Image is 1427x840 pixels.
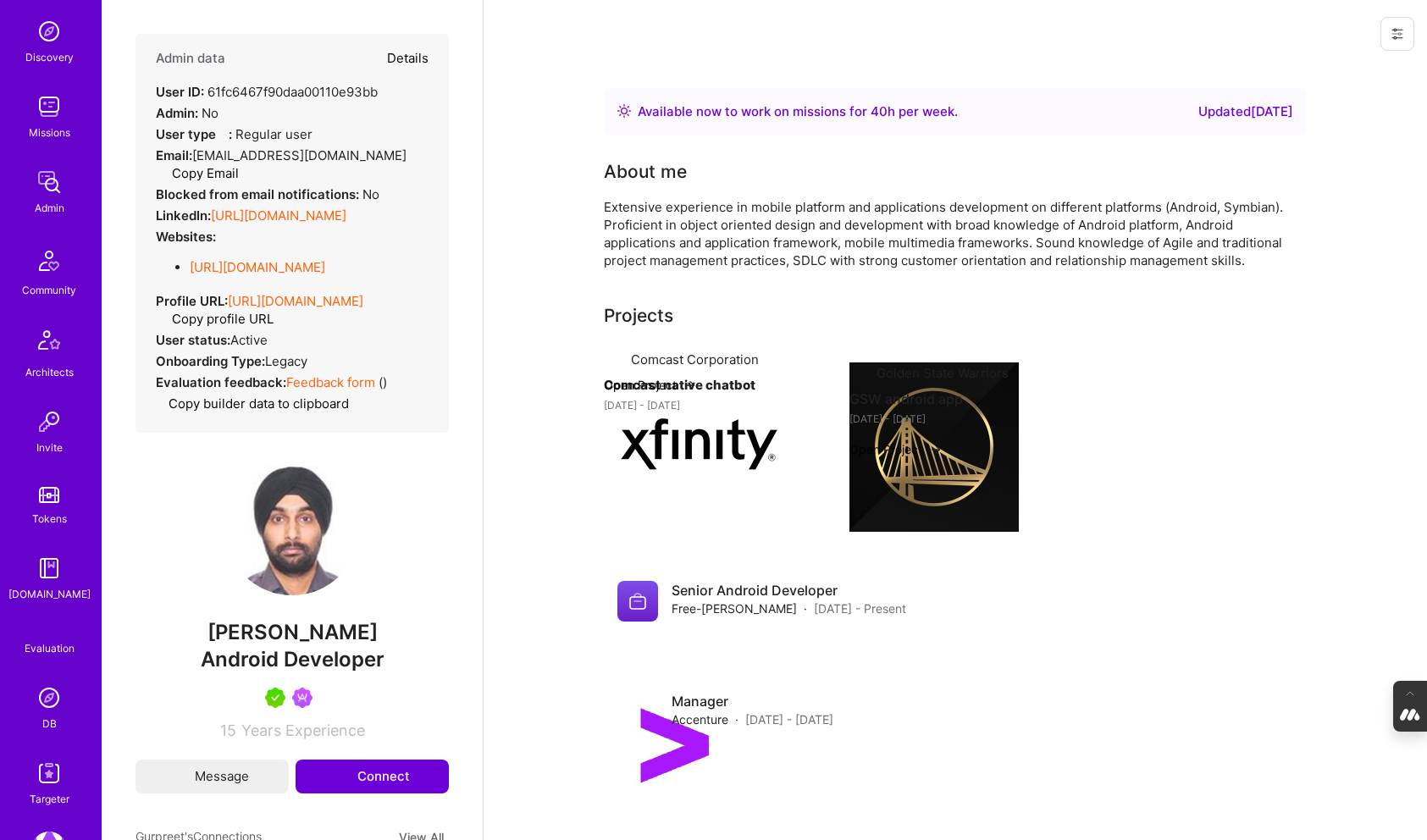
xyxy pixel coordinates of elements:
div: Architects [25,363,74,381]
div: [DATE] - [DATE] [604,396,816,414]
div: Extensive experience in mobile platform and applications development on different platforms (Andr... [604,198,1307,269]
strong: LinkedIn: [156,207,211,224]
img: Company logo [617,581,658,622]
a: Feedback form [286,374,375,390]
i: icon SelectionTeam [43,627,56,639]
div: About me [604,159,687,185]
a: [URL][DOMAIN_NAME] [228,293,363,309]
img: discovery [32,14,66,48]
img: arrow-right [683,379,697,392]
div: Projects [604,303,673,329]
button: Open Project [849,440,943,458]
div: ( ) [156,373,387,391]
strong: Blocked from email notifications: [156,186,362,202]
img: Company logo [604,349,794,539]
img: Availability [617,104,631,118]
img: tokens [39,487,59,503]
strong: Evaluation feedback: [156,374,286,390]
span: 15 [220,721,236,739]
img: User Avatar [224,460,360,595]
span: Years Experience [241,721,365,739]
strong: User ID: [156,84,204,100]
span: legacy [265,353,307,369]
img: teamwork [32,90,66,124]
h4: Manager [672,692,833,710]
button: Copy profile URL [159,310,274,328]
button: Message [136,760,289,793]
div: Missions [29,124,70,141]
i: icon Connect [335,769,350,784]
span: 40 [871,103,888,119]
img: Architects [29,323,69,363]
span: Active [230,332,268,348]
i: icon Copy [156,398,169,411]
span: · [804,600,807,617]
strong: Onboarding Type: [156,353,265,369]
span: Android Developer [201,647,384,671]
button: Details [387,34,429,83]
div: Admin [35,199,64,217]
div: No [156,104,218,122]
h4: Comcast native chatbot [604,374,816,396]
div: DB [42,715,57,732]
span: [EMAIL_ADDRESS][DOMAIN_NAME] [192,147,407,163]
a: [URL][DOMAIN_NAME] [190,259,325,275]
span: [DATE] - Present [814,600,906,617]
img: guide book [32,551,66,585]
img: admin teamwork [32,165,66,199]
div: Invite [36,439,63,456]
h4: Admin data [156,51,225,66]
div: Regular user [156,125,313,143]
span: [DATE] - [DATE] [745,710,833,728]
strong: Websites: [156,229,216,245]
i: Help [216,126,229,139]
strong: Profile URL: [156,293,228,309]
img: Been on Mission [292,688,313,708]
span: Free-[PERSON_NAME] [672,600,797,617]
i: icon Copy [159,313,172,326]
div: [DOMAIN_NAME] [8,585,91,603]
img: Skill Targeter [32,756,66,790]
img: Community [29,240,69,281]
strong: Admin: [156,105,198,121]
h4: Senior Android Developer [672,581,906,600]
img: Company logo [617,692,726,800]
button: Open Project [604,376,697,394]
div: Updated [DATE] [1198,102,1293,122]
img: Admin Search [32,681,66,715]
img: arrow-right [929,443,943,456]
div: [DATE] - [DATE] [849,410,1061,428]
button: Copy Email [159,164,239,182]
i: icon Copy [159,168,172,180]
button: Connect [296,760,449,793]
div: Discovery [25,48,74,66]
span: · [735,710,738,728]
div: Community [22,281,76,299]
button: Copy builder data to clipboard [156,395,349,412]
h4: GSW android app [849,388,1061,410]
span: [PERSON_NAME] [136,620,449,645]
div: No [156,185,379,203]
img: Invite [32,405,66,439]
i: icon Mail [175,771,187,782]
div: Tokens [32,510,67,528]
img: Company logo [849,362,1019,532]
strong: User type : [156,126,232,142]
div: Golden State Warriors [877,364,1009,382]
div: 61fc6467f90daa00110e93bb [156,83,378,101]
div: Evaluation [25,639,75,657]
span: Accenture [672,710,728,728]
div: Targeter [30,790,69,808]
a: [URL][DOMAIN_NAME] [211,207,346,224]
div: Available now to work on missions for h per week . [638,102,958,122]
div: Comcast Corporation [631,351,759,368]
strong: Email: [156,147,192,163]
img: A.Teamer in Residence [265,688,285,708]
strong: User status: [156,332,230,348]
